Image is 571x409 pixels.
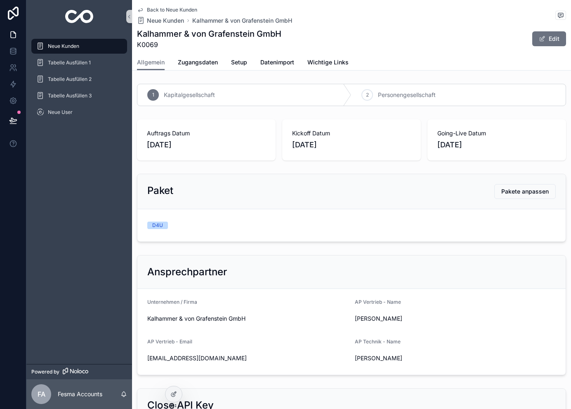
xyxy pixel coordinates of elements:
[147,338,192,345] span: AP Vertrieb - Email
[178,55,218,71] a: Zugangsdaten
[355,354,452,362] span: [PERSON_NAME]
[137,58,165,66] span: Allgemein
[38,389,45,399] span: FA
[48,59,91,66] span: Tabelle Ausfüllen 1
[307,55,349,71] a: Wichtige Links
[26,364,132,379] a: Powered by
[501,187,549,196] span: Pakete anpassen
[137,17,184,25] a: Neue Kunden
[48,43,79,50] span: Neue Kunden
[292,129,411,137] span: Kickoff Datum
[231,55,247,71] a: Setup
[31,88,127,103] a: Tabelle Ausfüllen 3
[260,55,294,71] a: Datenimport
[31,105,127,120] a: Neue User
[65,10,94,23] img: App logo
[152,222,163,229] div: D4U
[48,76,92,83] span: Tabelle Ausfüllen 2
[31,55,127,70] a: Tabelle Ausfüllen 1
[31,39,127,54] a: Neue Kunden
[307,58,349,66] span: Wichtige Links
[147,354,348,362] span: [EMAIL_ADDRESS][DOMAIN_NAME]
[31,72,127,87] a: Tabelle Ausfüllen 2
[260,58,294,66] span: Datenimport
[147,17,184,25] span: Neue Kunden
[164,91,215,99] span: Kapitalgesellschaft
[147,265,227,279] h2: Ansprechpartner
[378,91,436,99] span: Personengesellschaft
[147,139,266,151] span: [DATE]
[147,184,173,197] h2: Paket
[231,58,247,66] span: Setup
[137,28,281,40] h1: Kalhammer & von Grafenstein GmbH
[355,338,401,345] span: AP Technik - Name
[355,299,401,305] span: AP Vertrieb - Name
[366,92,369,98] span: 2
[147,314,348,323] span: Kalhammer & von Grafenstein GmbH
[437,129,556,137] span: Going-Live Datum
[137,40,281,50] span: K0069
[137,7,197,13] a: Back to Neue Kunden
[532,31,566,46] button: Edit
[31,369,59,375] span: Powered by
[152,92,154,98] span: 1
[437,139,556,151] span: [DATE]
[494,184,556,199] button: Pakete anpassen
[178,58,218,66] span: Zugangsdaten
[147,7,197,13] span: Back to Neue Kunden
[355,314,452,323] span: [PERSON_NAME]
[48,109,73,116] span: Neue User
[137,55,165,71] a: Allgemein
[147,129,266,137] span: Auftrags Datum
[58,390,102,398] p: Fesma Accounts
[292,139,411,151] span: [DATE]
[48,92,92,99] span: Tabelle Ausfüllen 3
[192,17,292,25] a: Kalhammer & von Grafenstein GmbH
[147,299,197,305] span: Unternehmen / Firma
[26,33,132,130] div: scrollable content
